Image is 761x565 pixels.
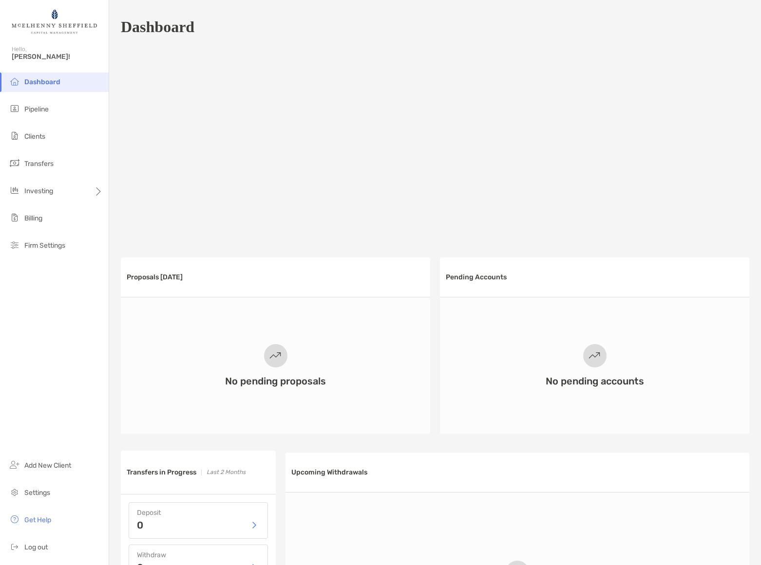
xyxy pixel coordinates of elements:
img: transfers icon [9,157,20,169]
span: Investing [24,187,53,195]
img: get-help icon [9,513,20,525]
img: firm-settings icon [9,239,20,251]
h3: No pending accounts [546,375,644,387]
img: add_new_client icon [9,459,20,471]
span: Transfers [24,160,54,168]
p: Last 2 Months [207,466,246,478]
img: logout icon [9,541,20,552]
span: Dashboard [24,78,60,86]
img: investing icon [9,184,20,196]
h1: Dashboard [121,18,194,36]
span: Get Help [24,516,51,524]
span: Firm Settings [24,241,65,250]
span: [PERSON_NAME]! [12,53,103,61]
h3: Proposals [DATE] [127,273,183,281]
img: billing icon [9,212,20,223]
span: Add New Client [24,461,71,470]
span: Settings [24,489,50,497]
img: dashboard icon [9,75,20,87]
h3: Upcoming Withdrawals [291,468,367,476]
span: Billing [24,214,42,222]
h4: Withdraw [137,551,260,559]
p: 0 [137,520,143,530]
h3: Pending Accounts [446,273,507,281]
span: Clients [24,132,45,141]
img: settings icon [9,486,20,498]
h4: Deposit [137,509,260,517]
h3: Transfers in Progress [127,468,196,476]
h3: No pending proposals [225,375,326,387]
img: clients icon [9,130,20,142]
img: pipeline icon [9,103,20,114]
img: Zoe Logo [12,4,97,39]
span: Log out [24,543,48,551]
span: Pipeline [24,105,49,113]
